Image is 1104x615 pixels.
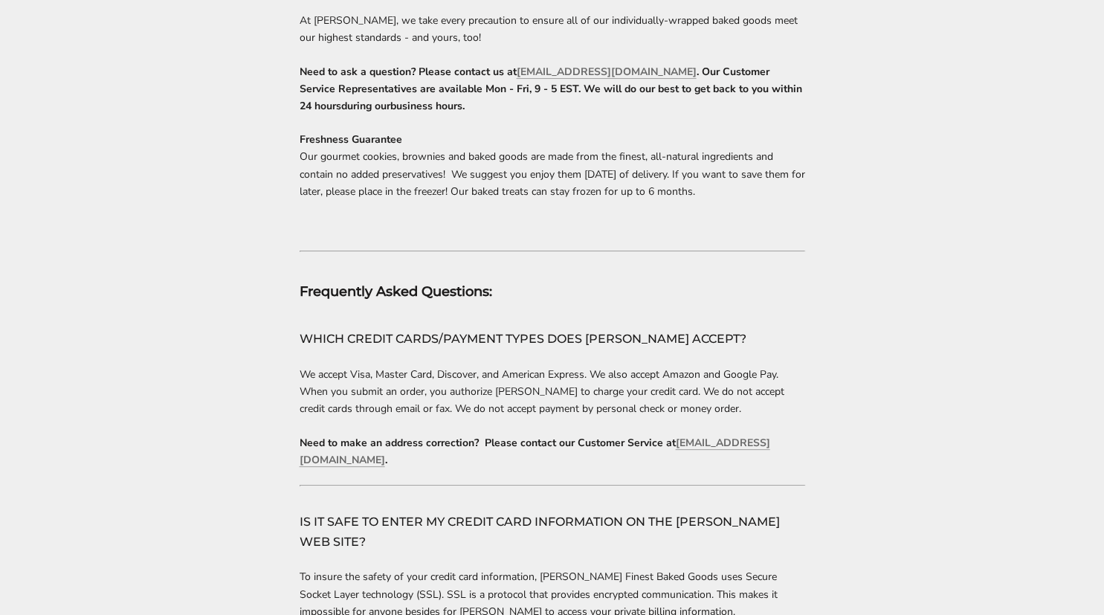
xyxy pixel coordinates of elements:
p: We accept Visa, Master Card, Discover, and American Express. We also accept Amazon and Google Pay... [300,366,805,417]
span: during our [341,99,390,113]
strong: Need to ask a question? Please contact us at [300,65,802,113]
span: At [PERSON_NAME], we take every precaution to ensure all of our individually-wrapped baked goods ... [300,13,798,45]
p: Our gourmet cookies, brownies and baked goods are made from the finest, all-natural ingredients a... [300,131,805,199]
h4: IS IT SAFE TO ENTER MY CREDIT CARD INFORMATION ON THE [PERSON_NAME] WEB SITE? [300,512,805,552]
iframe: Sign Up via Text for Offers [12,558,154,603]
a: [EMAIL_ADDRESS][DOMAIN_NAME] [517,65,697,79]
a: [EMAIL_ADDRESS][DOMAIN_NAME] [300,436,770,467]
span: . Our Customer Service Representatives are available Mon - Fri, 9 - 5 EST. We will do our best to... [300,65,802,113]
h4: WHICH CREDIT CARDS/PAYMENT TYPES DOES [PERSON_NAME] ACCEPT? [300,329,805,349]
strong: Freshness Guarantee [300,132,402,146]
strong: Need to make an address correction? Please contact our Customer Service at . [300,436,770,467]
span: business hours. [390,99,465,113]
strong: Frequently Asked Questions: [300,283,492,300]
